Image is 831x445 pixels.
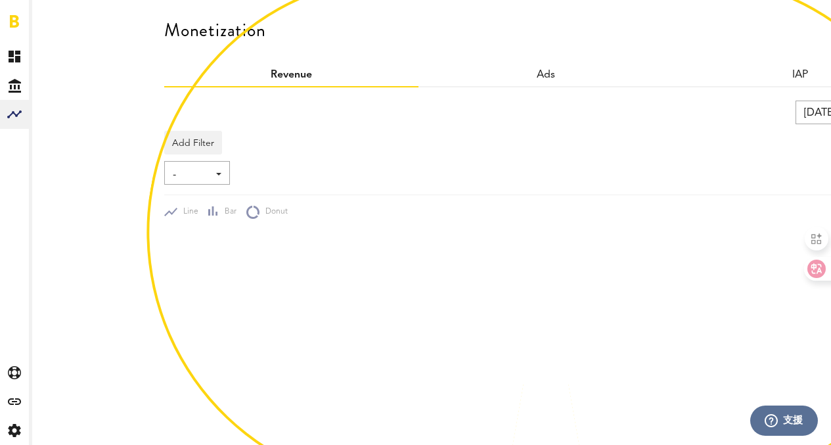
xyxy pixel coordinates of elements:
button: Add Filter [164,131,222,154]
span: Donut [259,206,288,218]
a: IAP [792,70,808,80]
a: Monetization [32,42,45,71]
span: Analytics [39,14,51,42]
span: Ads [537,70,555,80]
div: Monetization [164,20,266,41]
iframe: 開啟您可用於找到更多資訊的 Widget [750,406,818,438]
span: Bar [219,206,236,218]
a: Revenue [271,70,312,80]
a: Subscriptions [32,71,45,100]
a: Cohorts [32,129,45,158]
a: Acquisition [32,100,45,129]
span: Line [177,206,198,218]
span: - [173,164,208,186]
a: Custom Reports [32,158,45,187]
